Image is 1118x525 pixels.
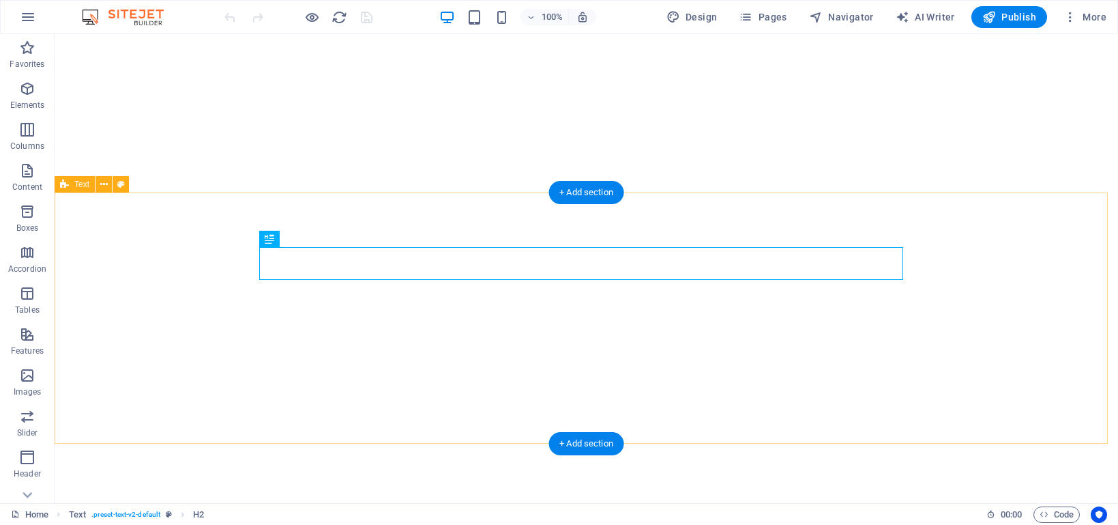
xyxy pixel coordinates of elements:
button: More [1058,6,1112,28]
span: Design [666,10,718,24]
button: Code [1033,507,1080,523]
span: Click to select. Double-click to edit [193,507,204,523]
h6: 100% [541,9,563,25]
div: + Add section [548,432,624,455]
img: Editor Logo [78,9,181,25]
i: On resize automatically adjust zoom level to fit chosen device. [576,11,589,23]
a: Click to cancel selection. Double-click to open Pages [11,507,48,523]
p: Elements [10,100,45,111]
i: This element is a customizable preset [166,511,172,518]
button: Usercentrics [1091,507,1107,523]
p: Header [14,468,41,479]
div: + Add section [548,181,624,204]
p: Features [11,345,44,356]
button: 100% [520,9,569,25]
button: reload [331,9,347,25]
p: Images [14,386,42,397]
i: Reload page [332,10,347,25]
p: Content [12,182,42,193]
p: Accordion [8,264,46,274]
p: Favorites [10,59,44,70]
p: Columns [10,141,44,152]
span: 00 00 [1001,507,1022,523]
span: Publish [982,10,1036,24]
nav: breadcrumb [69,507,205,523]
p: Tables [15,304,40,315]
h6: Session time [986,507,1023,523]
p: Slider [17,427,38,438]
button: Publish [971,6,1047,28]
span: Text [74,180,89,188]
span: : [1010,509,1012,520]
span: Pages [739,10,786,24]
button: Navigator [804,6,879,28]
p: Boxes [16,223,39,233]
button: AI Writer [890,6,960,28]
span: . preset-text-v2-default [91,507,160,523]
span: Click to select. Double-click to edit [69,507,86,523]
span: More [1063,10,1106,24]
div: Design (Ctrl+Alt+Y) [661,6,723,28]
span: Navigator [809,10,874,24]
span: Code [1040,507,1074,523]
button: Design [661,6,723,28]
button: Pages [733,6,792,28]
span: AI Writer [896,10,955,24]
button: Click here to leave preview mode and continue editing [304,9,320,25]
